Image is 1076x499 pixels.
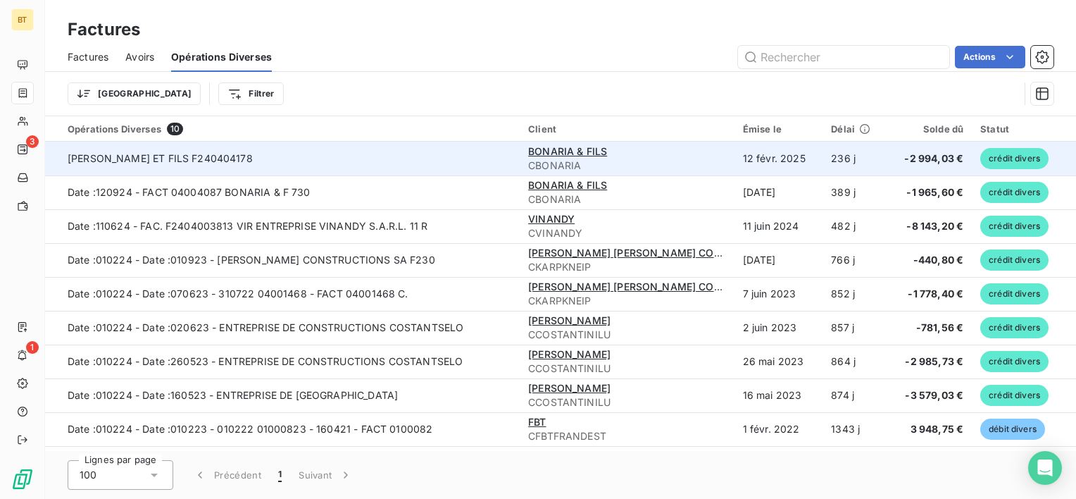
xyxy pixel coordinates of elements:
td: 1 févr. 2022 [734,446,823,480]
td: Date :110624 - FAC. F2404003813 VIR ENTREPRISE VINANDY S.A.R.L. 11 R [45,209,520,243]
div: BT [11,8,34,31]
td: 7 juin 2023 [734,277,823,311]
td: Date :010224 - Date :010923 - [PERSON_NAME] CONSTRUCTIONS SA F230 [45,243,520,277]
span: CCOSTANTINILU [528,395,726,409]
span: FBT [528,416,546,428]
span: FBT ILE DE [GEOGRAPHIC_DATA] [528,450,684,462]
h3: Factures [68,17,140,42]
td: Date :010224 - Date :260523 - ENTREPRISE DE CONSTRUCTIONS COSTANTSELO [45,345,520,378]
button: [GEOGRAPHIC_DATA] [68,82,201,105]
td: 766 j [822,243,885,277]
td: 12 févr. 2025 [734,142,823,175]
span: CFBTFRANDEST [528,429,726,443]
span: crédit divers [980,182,1049,203]
td: 26 mai 2023 [734,345,823,378]
td: Date :010224 - Date :160523 - ENTREPRISE DE [GEOGRAPHIC_DATA] [45,378,520,412]
td: Date :010224 - Date :020623 - ENTREPRISE DE CONSTRUCTIONS COSTANTSELO [45,311,520,345]
div: Solde dû [894,123,963,135]
div: Client [528,123,726,135]
button: Précédent [184,460,270,490]
span: Avoirs [125,50,154,64]
td: 1343 j [822,412,885,446]
td: -440,80 € [885,243,972,277]
td: 11 juin 2024 [734,209,823,243]
span: Délai [831,123,855,135]
td: 236 j [822,142,885,175]
td: 389 j [822,175,885,209]
span: [PERSON_NAME] [528,348,611,360]
td: -2 985,73 € [885,345,972,378]
span: CVINANDY [528,226,726,240]
div: Statut [980,123,1059,135]
td: -781,56 € [885,311,972,345]
span: 10 [167,123,183,135]
span: [PERSON_NAME] [528,314,611,326]
td: 1343 j [822,446,885,480]
span: crédit divers [980,216,1049,237]
td: Date :010224 - Date :070623 - 310722 04001468 - FACT 04001468 C. [45,277,520,311]
button: Filtrer [218,82,283,105]
td: -2 994,03 € [885,142,972,175]
td: Date :010224 - Date :010223 - 010222 - 060521 - OD FBT EST FBT IDF [45,446,520,480]
span: crédit divers [980,385,1049,406]
td: 2 juin 2023 [734,311,823,345]
td: 857 j [822,311,885,345]
span: crédit divers [980,283,1049,304]
td: -12 257,00 € [885,446,972,480]
span: CCOSTANTINILU [528,328,726,342]
td: 1 févr. 2022 [734,412,823,446]
span: 1 [26,341,39,354]
span: crédit divers [980,249,1049,271]
span: CBONARIA [528,159,726,173]
td: 864 j [822,345,885,378]
span: CKARPKNEIP [528,294,726,308]
td: [DATE] [734,175,823,209]
td: -1 965,60 € [885,175,972,209]
span: [PERSON_NAME] [PERSON_NAME] CONSTRUCTIONS S.A [528,247,806,259]
span: [PERSON_NAME] [528,382,611,394]
span: CBONARIA [528,192,726,207]
td: 874 j [822,378,885,412]
span: crédit divers [980,317,1049,338]
span: 3 [26,135,39,148]
td: Date :010224 - Date :010223 - 010222 01000823 - 160421 - FACT 0100082 [45,412,520,446]
img: Logo LeanPay [11,468,34,491]
div: Opérations Diverses [68,123,511,135]
td: -1 778,40 € [885,277,972,311]
div: Émise le [743,123,815,135]
td: [DATE] [734,243,823,277]
td: 482 j [822,209,885,243]
td: Date :120924 - FACT 04004087 BONARIA & F 730 [45,175,520,209]
span: CKARPKNEIP [528,260,726,274]
span: CCOSTANTINILU [528,362,726,376]
span: VINANDY [528,213,575,225]
button: 1 [270,460,290,490]
span: crédit divers [980,148,1049,169]
td: [PERSON_NAME] ET FILS F240404178 [45,142,520,175]
td: -3 579,03 € [885,378,972,412]
td: -8 143,20 € [885,209,972,243]
button: Suivant [290,460,361,490]
span: 100 [80,468,96,482]
button: Actions [955,46,1025,68]
div: Open Intercom Messenger [1028,451,1062,485]
span: débit divers [980,419,1045,440]
td: 16 mai 2023 [734,378,823,412]
span: BONARIA & FILS [528,145,607,157]
span: Factures [68,50,108,64]
span: BONARIA & FILS [528,179,607,191]
td: 3 948,75 € [885,412,972,446]
td: 852 j [822,277,885,311]
input: Rechercher [738,46,949,68]
span: Opérations Diverses [171,50,272,64]
span: crédit divers [980,351,1049,372]
span: 1 [278,468,282,482]
span: [PERSON_NAME] [PERSON_NAME] CONSTRUCTIONS S.A [528,281,806,292]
